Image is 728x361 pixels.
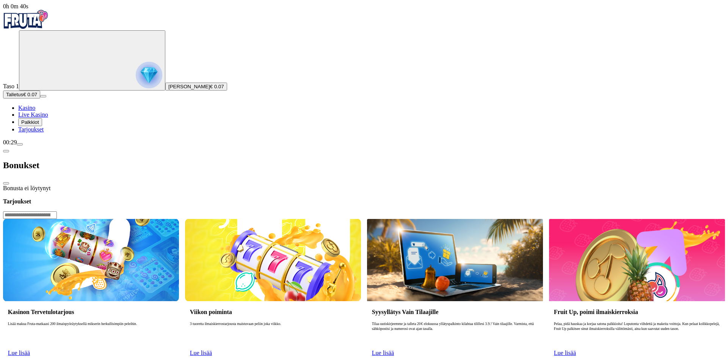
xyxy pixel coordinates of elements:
a: Lue lisää [190,350,212,356]
img: Viikon poiminta [185,219,361,301]
span: user session time [3,3,28,9]
span: € 0.07 [23,92,37,97]
button: chevron-left icon [3,150,9,152]
p: 3 tuoretta ilmaiskierrostarjousta maistuvaan peliin joka viikko. [190,322,356,346]
button: close [3,182,9,184]
button: [PERSON_NAME]€ 0.07 [165,83,227,91]
a: Fruta [3,23,49,30]
img: reward progress [136,62,162,88]
a: Lue lisää [8,350,30,356]
a: Kasino [18,105,35,111]
a: Tarjoukset [18,126,44,133]
span: [PERSON_NAME] [168,84,210,89]
img: Fruta [3,10,49,29]
p: Lisää makua Fruta-matkaasi 200 ilmaispyöräytyksellä mikserin herkullisimpiin peleihin. [8,322,174,346]
span: € 0.07 [210,84,224,89]
span: Taso 1 [3,83,19,89]
button: Talletusplus icon€ 0.07 [3,91,40,98]
input: Search [3,211,57,219]
a: Lue lisää [554,350,576,356]
div: Bonusta ei löytynyt [3,185,725,192]
nav: Primary [3,10,725,133]
nav: Main menu [3,105,725,133]
span: 00:29 [3,139,17,145]
img: Syysyllätys Vain Tilaajille [367,219,543,301]
button: reward progress [19,30,165,91]
button: menu [40,95,46,97]
h3: Syysyllätys Vain Tilaajille [372,308,538,316]
h3: Tarjoukset [3,198,725,205]
a: Live Kasino [18,111,48,118]
span: Talletus [6,92,23,97]
h3: Kasinon Tervetulotarjous [8,308,174,316]
p: Pelaa, pidä hauskaa ja korjaa satona palkkioita! Loputonta viihdettä ja makeita voittoja. Kun pel... [554,322,720,346]
p: Tilaa uutiskirjeemme ja talleta 20 € elokuussa yllätyspalkinto kilahtaa tilillesi 3.9.! Vain tila... [372,322,538,346]
img: Fruit Up, poimi ilmaiskierroksia [549,219,725,301]
button: menu [17,143,23,145]
h3: Fruit Up, poimi ilmaiskierroksia [554,308,720,316]
a: Lue lisää [372,350,394,356]
h3: Viikon poiminta [190,308,356,316]
h2: Bonukset [3,160,725,170]
button: Palkkiot [18,118,42,126]
span: Palkkiot [21,119,39,125]
img: Kasinon Tervetulotarjous [3,219,179,301]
